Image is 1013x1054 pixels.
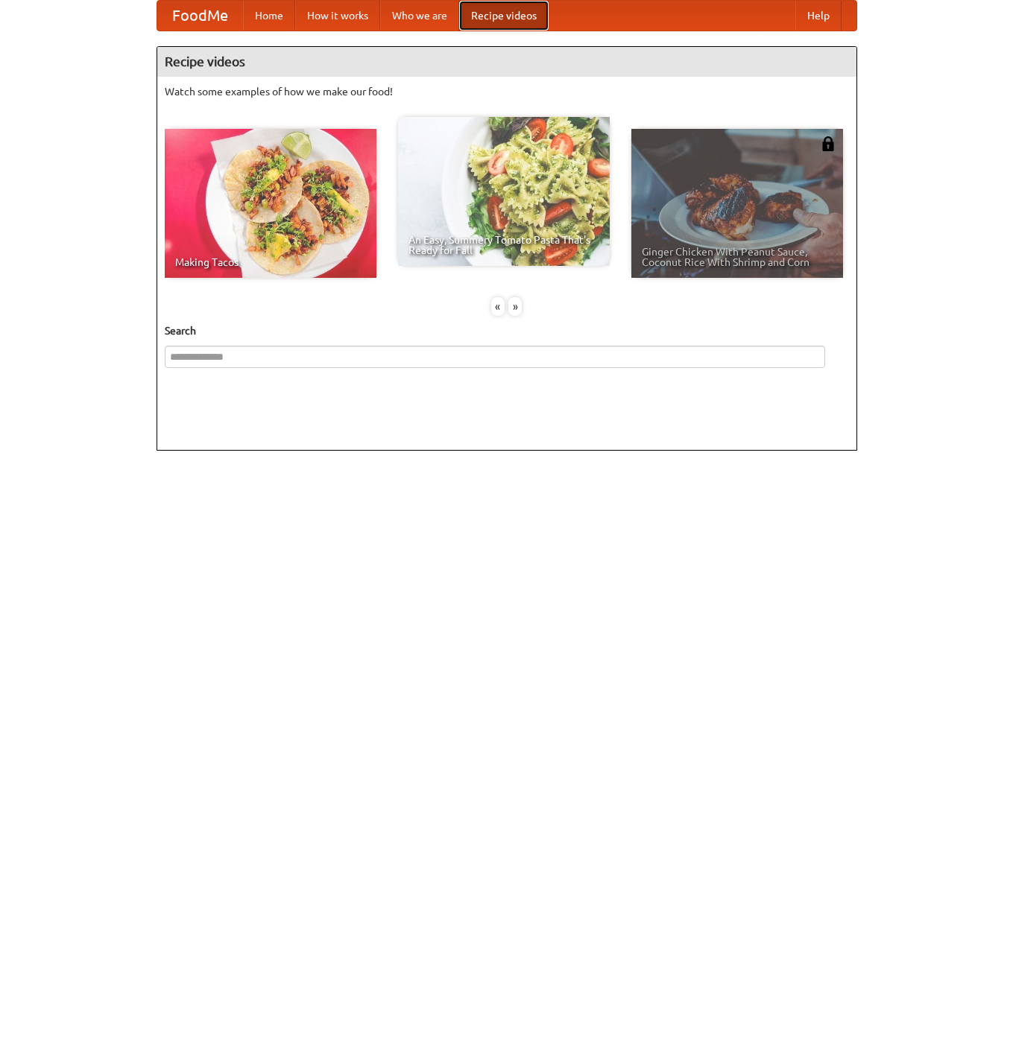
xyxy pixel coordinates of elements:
a: FoodMe [157,1,243,31]
a: Making Tacos [165,129,376,278]
p: Watch some examples of how we make our food! [165,84,849,99]
a: Recipe videos [459,1,549,31]
h5: Search [165,323,849,338]
img: 483408.png [821,136,836,151]
a: Home [243,1,295,31]
a: How it works [295,1,380,31]
a: An Easy, Summery Tomato Pasta That's Ready for Fall [398,117,610,266]
span: Making Tacos [175,257,366,267]
a: Help [795,1,842,31]
span: An Easy, Summery Tomato Pasta That's Ready for Fall [408,235,599,255]
a: Who we are [380,1,459,31]
div: « [491,297,505,316]
div: » [508,297,522,316]
h4: Recipe videos [157,47,856,77]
